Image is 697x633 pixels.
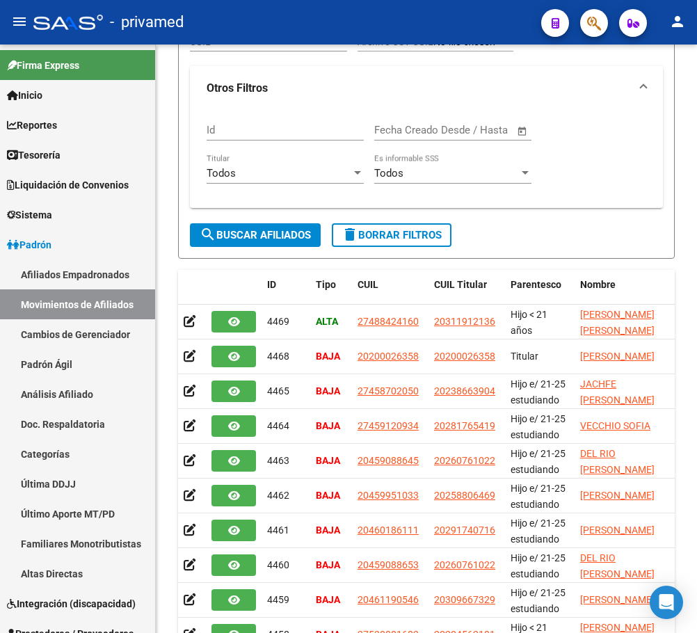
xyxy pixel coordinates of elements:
span: Tipo [316,279,336,290]
div: Open Intercom Messenger [650,586,683,619]
datatable-header-cell: CUIL Titular [428,270,505,316]
span: 20309667329 [434,594,495,605]
span: Padrón [7,237,51,253]
span: 20461190546 [358,594,419,605]
datatable-header-cell: Nombre [575,270,679,316]
span: Hijo e/ 21-25 estudiando [511,518,566,545]
strong: BAJA [316,594,340,605]
mat-icon: person [669,13,686,30]
mat-icon: search [200,226,216,243]
div: Otros Filtros [190,111,663,208]
span: Hijo e/ 21-25 estudiando [511,378,566,406]
mat-icon: delete [342,226,358,243]
strong: BAJA [316,559,340,570]
span: Titular [511,351,538,362]
span: Todos [374,167,403,179]
datatable-header-cell: ID [262,270,310,316]
input: Fecha inicio [374,124,431,136]
span: Hijo < 21 años [511,309,547,336]
span: [PERSON_NAME] [580,490,655,501]
span: Integración (discapacidad) [7,596,136,611]
span: DEL RIO [PERSON_NAME] [580,448,655,475]
span: Sistema [7,207,52,223]
button: Open calendar [515,123,531,139]
span: Hijo e/ 21-25 estudiando [511,552,566,579]
span: Hijo e/ 21-25 estudiando [511,587,566,614]
span: 4464 [267,420,289,431]
span: 4461 [267,524,289,536]
span: Borrar Filtros [342,229,442,241]
span: 20460186111 [358,524,419,536]
span: Tesorería [7,147,61,163]
span: 4459 [267,594,289,605]
span: 20238663904 [434,385,495,396]
span: 4462 [267,490,289,501]
strong: BAJA [316,455,340,466]
span: CUIL Titular [434,279,487,290]
span: Firma Express [7,58,79,73]
span: Hijo e/ 21-25 estudiando [511,483,566,510]
span: ID [267,279,276,290]
input: Fecha fin [443,124,511,136]
span: [PERSON_NAME] [580,524,655,536]
datatable-header-cell: Tipo [310,270,352,316]
button: Borrar Filtros [332,223,451,247]
span: 20200026358 [358,351,419,362]
span: Liquidación de Convenios [7,177,129,193]
span: Hijo e/ 21-25 estudiando [511,413,566,440]
span: 20459951033 [358,490,419,501]
span: Buscar Afiliados [200,229,311,241]
strong: BAJA [316,351,340,362]
span: - privamed [110,7,184,38]
strong: BAJA [316,490,340,501]
span: 20260761022 [434,455,495,466]
span: 4468 [267,351,289,362]
strong: BAJA [316,385,340,396]
datatable-header-cell: CUIL [352,270,428,316]
span: 20260761022 [434,559,495,570]
span: [PERSON_NAME] [PERSON_NAME] [580,309,655,336]
span: 4463 [267,455,289,466]
span: 27488424160 [358,316,419,327]
strong: BAJA [316,420,340,431]
span: Inicio [7,88,42,103]
span: 20311912136 [434,316,495,327]
span: Reportes [7,118,57,133]
span: Hijo e/ 21-25 estudiando [511,448,566,475]
span: CUIL [358,279,378,290]
strong: ALTA [316,316,338,327]
span: [PERSON_NAME] [580,351,655,362]
span: 4460 [267,559,289,570]
span: 20200026358 [434,351,495,362]
span: Nombre [580,279,616,290]
span: Todos [207,167,236,179]
strong: BAJA [316,524,340,536]
span: VECCHIO SOFIA [580,420,650,431]
span: JACHFE [PERSON_NAME] [580,378,655,406]
span: Parentesco [511,279,561,290]
span: [PERSON_NAME] [580,594,655,605]
strong: Otros Filtros [207,81,268,96]
button: Buscar Afiliados [190,223,321,247]
span: 27458702050 [358,385,419,396]
span: 20459088653 [358,559,419,570]
span: 20459088645 [358,455,419,466]
span: 20258806469 [434,490,495,501]
span: 20291740716 [434,524,495,536]
mat-icon: menu [11,13,28,30]
span: 27459120934 [358,420,419,431]
span: 20281765419 [434,420,495,431]
span: 4465 [267,385,289,396]
datatable-header-cell: Parentesco [505,270,575,316]
span: DEL RIO [PERSON_NAME] [580,552,655,579]
span: 4469 [267,316,289,327]
mat-expansion-panel-header: Otros Filtros [190,66,663,111]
